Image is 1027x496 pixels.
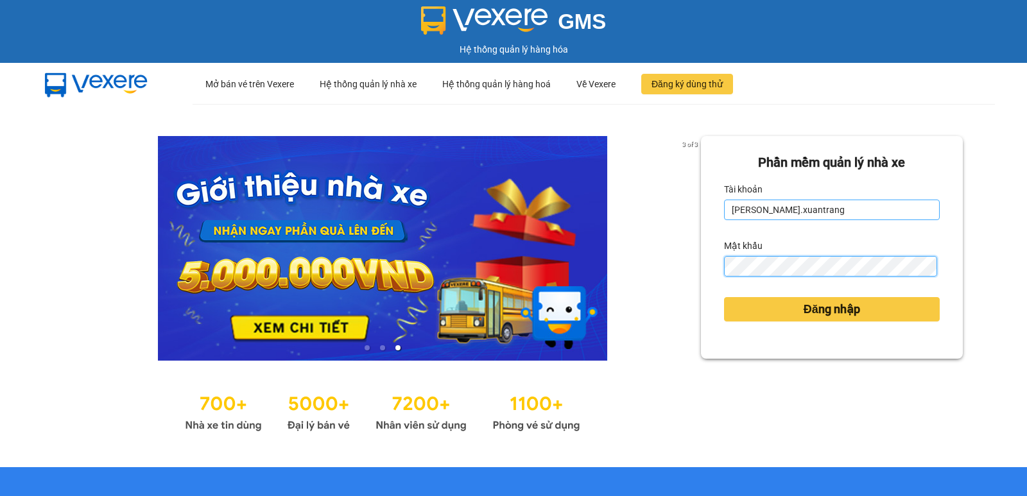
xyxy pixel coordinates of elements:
img: mbUUG5Q.png [32,63,160,105]
p: 3 of 3 [678,136,701,153]
li: slide item 2 [380,345,385,350]
span: Đăng ký dùng thử [652,77,723,91]
div: Hệ thống quản lý hàng hoá [442,64,551,105]
img: logo 2 [421,6,548,35]
input: Tài khoản [724,200,940,220]
div: Hệ thống quản lý hàng hóa [3,42,1024,56]
li: slide item 1 [365,345,370,350]
li: slide item 3 [395,345,401,350]
span: GMS [558,10,606,33]
div: Phần mềm quản lý nhà xe [724,153,940,173]
img: Statistics.png [185,386,580,435]
div: Về Vexere [576,64,616,105]
label: Tài khoản [724,179,763,200]
a: GMS [421,19,607,30]
button: Đăng ký dùng thử [641,74,733,94]
input: Mật khẩu [724,256,937,277]
div: Hệ thống quản lý nhà xe [320,64,417,105]
label: Mật khẩu [724,235,763,256]
span: Đăng nhập [804,300,860,318]
button: previous slide / item [64,136,82,361]
button: Đăng nhập [724,297,940,321]
button: next slide / item [683,136,701,361]
div: Mở bán vé trên Vexere [205,64,294,105]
